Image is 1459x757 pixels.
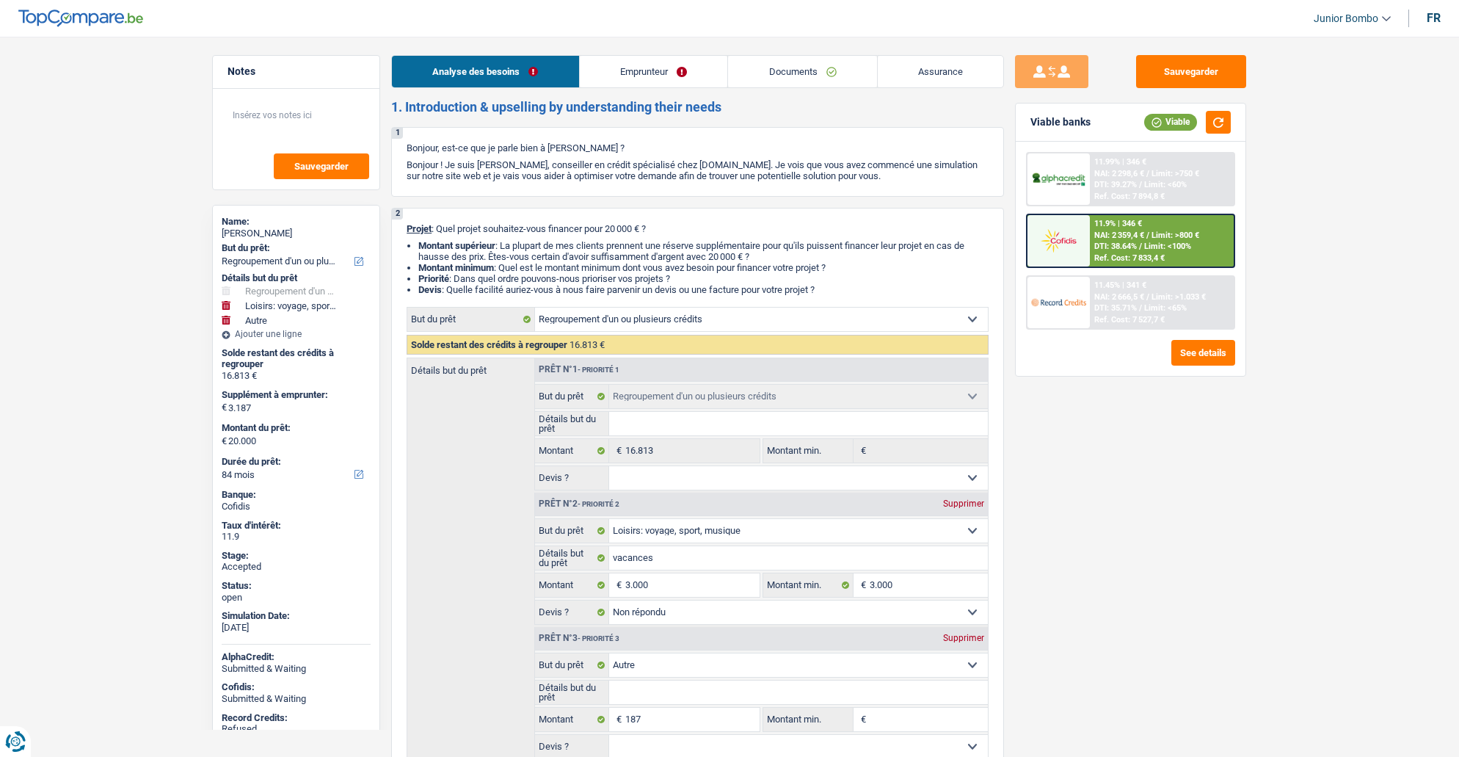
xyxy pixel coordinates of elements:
[222,531,371,543] div: 11.9
[418,284,989,295] li: : Quelle facilité auriez-vous à nous faire parvenir un devis ou une facture pour votre projet ?
[18,10,143,27] img: TopCompare Logo
[407,358,534,375] label: Détails but du prêt
[418,240,495,251] strong: Montant supérieur
[1146,292,1149,302] span: /
[1146,169,1149,178] span: /
[222,561,371,573] div: Accepted
[1139,303,1142,313] span: /
[1094,180,1137,189] span: DTI: 39.27%
[535,681,609,704] label: Détails but du prêt
[1144,303,1187,313] span: Limit: <65%
[294,162,349,171] span: Sauvegarder
[407,308,535,331] label: But du prêt
[1094,303,1137,313] span: DTI: 35.71%
[854,439,870,463] span: €
[1094,231,1144,240] span: NAI: 2 359,4 €
[578,634,619,642] span: - Priorité 3
[1139,242,1142,251] span: /
[1094,157,1146,167] div: 11.99% | 346 €
[222,489,371,501] div: Banque:
[222,712,371,724] div: Record Credits:
[392,128,403,139] div: 1
[535,708,609,731] label: Montant
[535,601,609,624] label: Devis ?
[418,273,449,284] strong: Priorité
[1094,242,1137,251] span: DTI: 38.64%
[1151,292,1206,302] span: Limit: >1.033 €
[222,242,368,254] label: But du prêt:
[222,435,227,447] span: €
[407,223,432,234] span: Projet
[1094,280,1146,290] div: 11.45% | 341 €
[535,546,609,570] label: Détails but du prêt
[418,240,989,262] li: : La plupart de mes clients prennent une réserve supplémentaire pour qu'ils puissent financer leu...
[407,159,989,181] p: Bonjour ! Je suis [PERSON_NAME], conseiller en crédit spécialisé chez [DOMAIN_NAME]. Je vois que ...
[222,370,371,382] div: 16.813 €
[763,439,853,463] label: Montant min.
[391,99,1004,115] h2: 1. Introduction & upselling by understanding their needs
[222,550,371,562] div: Stage:
[222,663,371,675] div: Submitted & Waiting
[222,329,371,339] div: Ajouter une ligne
[407,142,989,153] p: Bonjour, est-ce que je parle bien à [PERSON_NAME] ?
[222,651,371,663] div: AlphaCredit:
[222,456,368,468] label: Durée du prêt:
[609,573,625,597] span: €
[1146,231,1149,240] span: /
[1031,289,1085,316] img: Record Credits
[535,573,609,597] label: Montant
[535,412,609,435] label: Détails but du prêt
[392,56,579,87] a: Analyse des besoins
[1314,12,1378,25] span: Junior Bombo
[1094,169,1144,178] span: NAI: 2 298,6 €
[222,422,368,434] label: Montant du prêt:
[222,216,371,228] div: Name:
[763,708,853,731] label: Montant min.
[1171,340,1235,366] button: See details
[1031,227,1085,254] img: Cofidis
[222,520,371,532] div: Taux d'intérêt:
[418,284,442,295] span: Devis
[222,681,371,693] div: Cofidis:
[222,501,371,512] div: Cofidis
[222,723,371,735] div: Refused
[609,708,625,731] span: €
[1031,171,1085,188] img: AlphaCredit
[418,273,989,284] li: : Dans quel ordre pouvons-nous prioriser vos projets ?
[222,347,371,370] div: Solde restant des crédits à regrouper
[1094,253,1165,263] div: Ref. Cost: 7 833,4 €
[418,262,989,273] li: : Quel est le montant minimum dont vous avez besoin pour financer votre projet ?
[222,580,371,592] div: Status:
[535,499,623,509] div: Prêt n°2
[580,56,728,87] a: Emprunteur
[1144,242,1191,251] span: Limit: <100%
[222,272,371,284] div: Détails but du prêt
[728,56,877,87] a: Documents
[222,402,227,413] span: €
[578,500,619,508] span: - Priorité 2
[535,653,609,677] label: But du prêt
[878,56,1004,87] a: Assurance
[578,366,619,374] span: - Priorité 1
[418,262,494,273] strong: Montant minimum
[222,228,371,239] div: [PERSON_NAME]
[1427,11,1441,25] div: fr
[222,592,371,604] div: open
[854,708,870,731] span: €
[854,573,870,597] span: €
[222,389,368,401] label: Supplément à emprunter:
[392,209,403,220] div: 2
[535,365,623,374] div: Prêt n°1
[1144,180,1187,189] span: Limit: <60%
[535,439,609,463] label: Montant
[407,223,989,234] p: : Quel projet souhaitez-vous financer pour 20 000 € ?
[222,693,371,705] div: Submitted & Waiting
[1094,315,1165,325] div: Ref. Cost: 7 527,7 €
[1094,219,1142,228] div: 11.9% | 346 €
[535,466,609,490] label: Devis ?
[535,634,623,643] div: Prêt n°3
[939,499,988,508] div: Supprimer
[222,610,371,622] div: Simulation Date:
[222,622,371,634] div: [DATE]
[274,153,369,179] button: Sauvegarder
